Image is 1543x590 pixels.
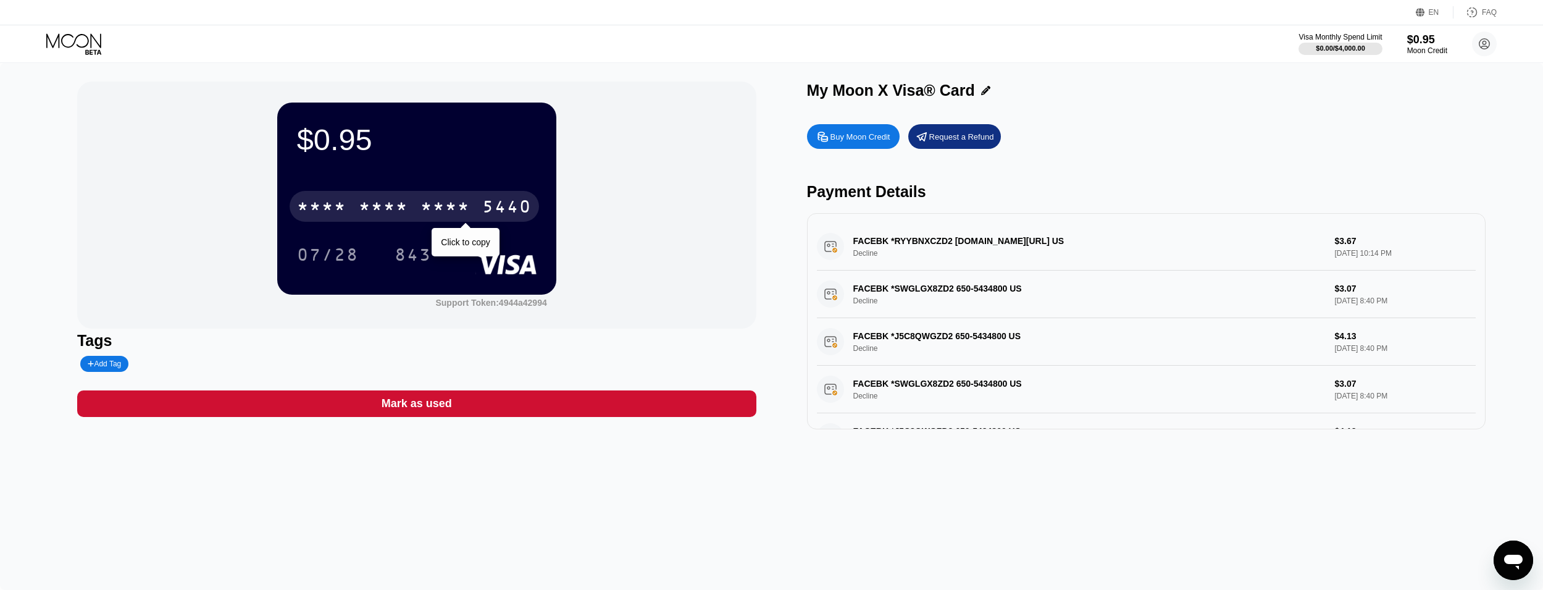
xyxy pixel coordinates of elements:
div: Buy Moon Credit [830,132,890,142]
div: Click to copy [441,237,490,247]
div: Payment Details [807,183,1486,201]
div: Add Tag [80,356,128,372]
div: Support Token:4944a42994 [435,298,546,308]
div: Mark as used [77,390,756,417]
div: $0.00 / $4,000.00 [1316,44,1365,52]
div: $0.95 [1407,33,1447,46]
div: FAQ [1453,6,1497,19]
div: Add Tag [88,360,121,368]
div: Visa Monthly Spend Limit [1298,33,1382,41]
div: Visa Monthly Spend Limit$0.00/$4,000.00 [1298,33,1382,55]
div: My Moon X Visa® Card [807,82,975,99]
div: 07/28 [288,239,368,270]
div: 07/28 [297,247,359,266]
div: Mark as used [382,397,452,411]
div: EN [1416,6,1453,19]
div: Request a Refund [929,132,994,142]
div: FAQ [1482,8,1497,17]
div: $0.95Moon Credit [1407,33,1447,55]
div: Buy Moon Credit [807,124,900,149]
div: 843 [395,247,432,266]
iframe: Nút để khởi chạy cửa sổ nhắn tin [1494,541,1533,580]
div: Request a Refund [908,124,1001,149]
div: $0.95 [297,122,537,157]
div: 5440 [482,198,532,218]
div: Tags [77,332,756,350]
div: 843 [385,239,441,270]
div: Support Token: 4944a42994 [435,298,546,308]
div: Moon Credit [1407,46,1447,55]
div: EN [1429,8,1439,17]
